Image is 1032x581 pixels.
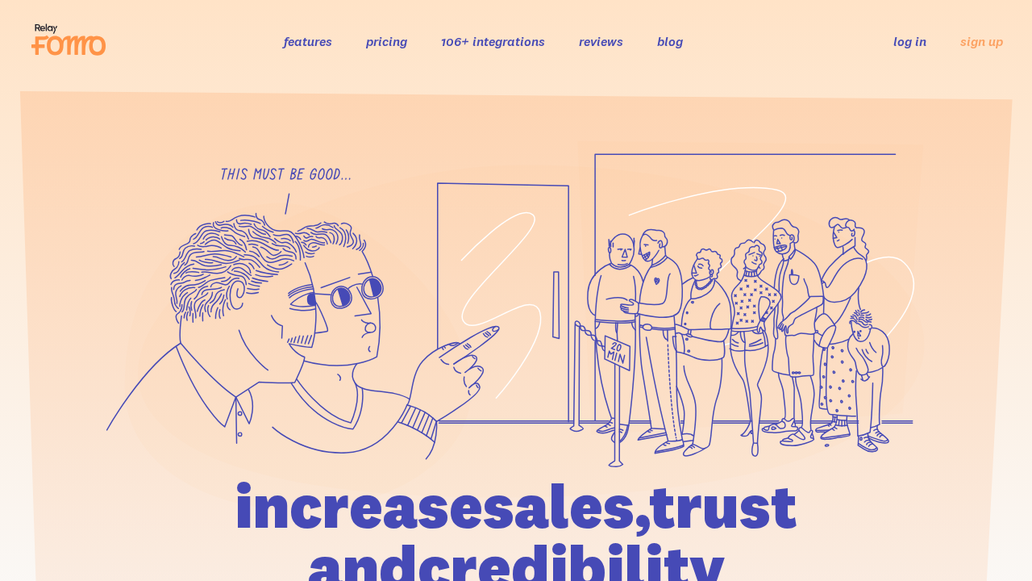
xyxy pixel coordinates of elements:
a: blog [657,33,683,49]
a: features [284,33,332,49]
a: pricing [366,33,407,49]
a: sign up [960,33,1003,50]
a: 106+ integrations [441,33,545,49]
a: log in [893,33,926,49]
a: reviews [579,33,623,49]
